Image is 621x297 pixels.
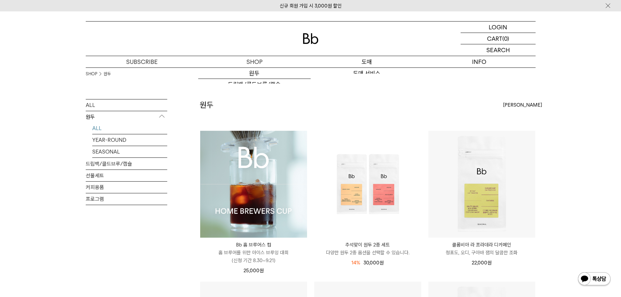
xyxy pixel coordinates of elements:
[423,56,536,67] p: INFO
[92,146,167,157] a: SEASONAL
[486,44,510,56] p: SEARCH
[104,71,111,77] a: 원두
[86,170,167,181] a: 선물세트
[200,241,307,249] p: Bb 홈 브루어스 컵
[487,33,502,44] p: CART
[428,241,535,249] p: 콜롬비아 라 프라데라 디카페인
[200,99,214,111] h2: 원두
[314,241,421,249] p: 추석맞이 원두 2종 세트
[200,249,307,264] p: 홈 브루어를 위한 아이스 브루잉 대회 (신청 기간 8.30~9.21)
[311,68,423,79] a: 도매 서비스
[86,193,167,205] a: 프로그램
[472,260,492,266] span: 22,000
[314,131,421,238] img: 추석맞이 원두 2종 세트
[198,56,311,67] a: SHOP
[244,268,264,274] span: 25,000
[461,33,536,44] a: CART (0)
[314,249,421,257] p: 다양한 원두 2종 옵션을 선택할 수 있습니다.
[379,260,384,266] span: 원
[303,33,318,44] img: 로고
[311,56,423,67] p: 도매
[92,134,167,146] a: YEAR-ROUND
[86,99,167,111] a: ALL
[351,259,360,267] div: 14%
[428,131,535,238] img: 콜롬비아 라 프라데라 디카페인
[363,260,384,266] span: 30,000
[198,79,311,90] a: 드립백/콜드브루/캡슐
[503,101,542,109] span: [PERSON_NAME]
[86,158,167,170] a: 드립백/콜드브루/캡슐
[86,71,97,77] a: SHOP
[86,182,167,193] a: 커피용품
[461,22,536,33] a: LOGIN
[259,268,264,274] span: 원
[314,241,421,257] a: 추석맞이 원두 2종 세트 다양한 원두 2종 옵션을 선택할 수 있습니다.
[428,241,535,257] a: 콜롬비아 라 프라데라 디카페인 청포도, 오디, 구아바 잼의 달콤한 조화
[489,22,507,33] p: LOGIN
[200,241,307,264] a: Bb 홈 브루어스 컵 홈 브루어를 위한 아이스 브루잉 대회(신청 기간 8.30~9.21)
[280,3,342,9] a: 신규 회원 가입 시 3,000원 할인
[502,33,509,44] p: (0)
[577,272,611,287] img: 카카오톡 채널 1:1 채팅 버튼
[86,111,167,123] p: 원두
[487,260,492,266] span: 원
[200,131,307,238] img: Bb 홈 브루어스 컵
[198,68,311,79] a: 원두
[92,123,167,134] a: ALL
[86,56,198,67] a: SUBSCRIBE
[428,249,535,257] p: 청포도, 오디, 구아바 잼의 달콤한 조화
